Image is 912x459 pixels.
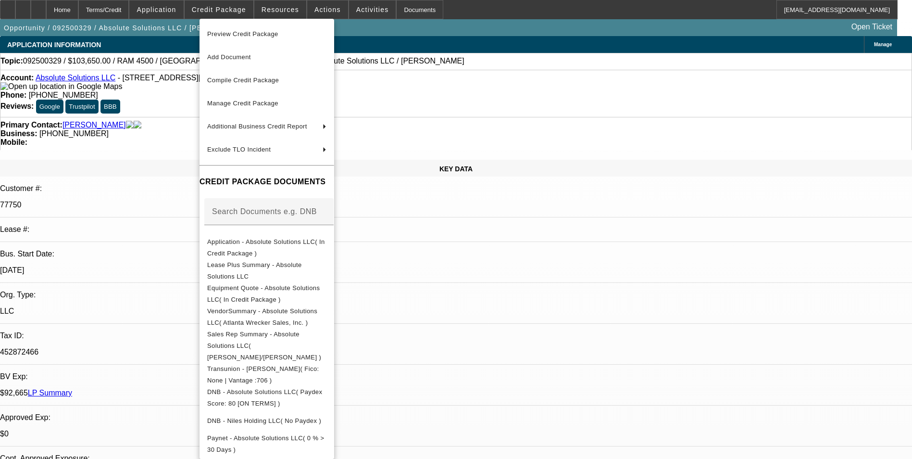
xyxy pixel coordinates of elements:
[200,306,334,329] button: VendorSummary - Absolute Solutions LLC( Atlanta Wrecker Sales, Inc. )
[207,30,278,38] span: Preview Credit Package
[200,329,334,363] button: Sales Rep Summary - Absolute Solutions LLC( Nubie, Daniel/Flores, Brian )
[207,434,324,453] span: Paynet - Absolute Solutions LLC( 0 % > 30 Days )
[200,409,334,433] button: DNB - Niles Holding LLC( No Paydex )
[200,282,334,306] button: Equipment Quote - Absolute Solutions LLC( In Credit Package )
[207,76,279,84] span: Compile Credit Package
[207,417,321,424] span: DNB - Niles Holding LLC( No Paydex )
[200,363,334,386] button: Transunion - Niles, Joshua( Fico: None | Vantage :706 )
[207,123,307,130] span: Additional Business Credit Report
[207,238,325,257] span: Application - Absolute Solutions LLC( In Credit Package )
[207,284,320,303] span: Equipment Quote - Absolute Solutions LLC( In Credit Package )
[207,365,319,384] span: Transunion - [PERSON_NAME]( Fico: None | Vantage :706 )
[207,261,302,280] span: Lease Plus Summary - Absolute Solutions LLC
[200,433,334,456] button: Paynet - Absolute Solutions LLC( 0 % > 30 Days )
[200,259,334,282] button: Lease Plus Summary - Absolute Solutions LLC
[200,386,334,409] button: DNB - Absolute Solutions LLC( Paydex Score: 80 [ON TERMS] )
[207,53,251,61] span: Add Document
[200,176,334,188] h4: CREDIT PACKAGE DOCUMENTS
[207,100,278,107] span: Manage Credit Package
[200,236,334,259] button: Application - Absolute Solutions LLC( In Credit Package )
[207,307,317,326] span: VendorSummary - Absolute Solutions LLC( Atlanta Wrecker Sales, Inc. )
[207,331,321,361] span: Sales Rep Summary - Absolute Solutions LLC( [PERSON_NAME]/[PERSON_NAME] )
[207,388,322,407] span: DNB - Absolute Solutions LLC( Paydex Score: 80 [ON TERMS] )
[212,207,317,216] mat-label: Search Documents e.g. DNB
[207,146,271,153] span: Exclude TLO Incident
